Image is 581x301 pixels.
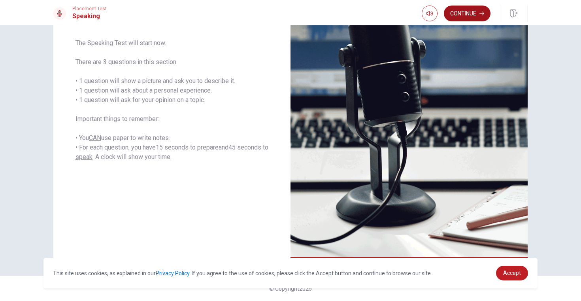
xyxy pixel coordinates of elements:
span: This site uses cookies, as explained in our . If you agree to the use of cookies, please click th... [53,270,432,276]
u: CAN [89,134,101,142]
h1: Speaking [72,11,107,21]
div: cookieconsent [43,258,538,288]
span: Accept [503,270,521,276]
span: Placement Test [72,6,107,11]
a: dismiss cookie message [496,266,528,280]
button: Continue [444,6,490,21]
u: 15 seconds to prepare [156,144,219,151]
a: Privacy Policy [156,270,189,276]
span: © Copyright 2025 [269,286,312,292]
span: The Speaking Test will start now. There are 3 questions in this section. • 1 question will show a... [75,38,268,162]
